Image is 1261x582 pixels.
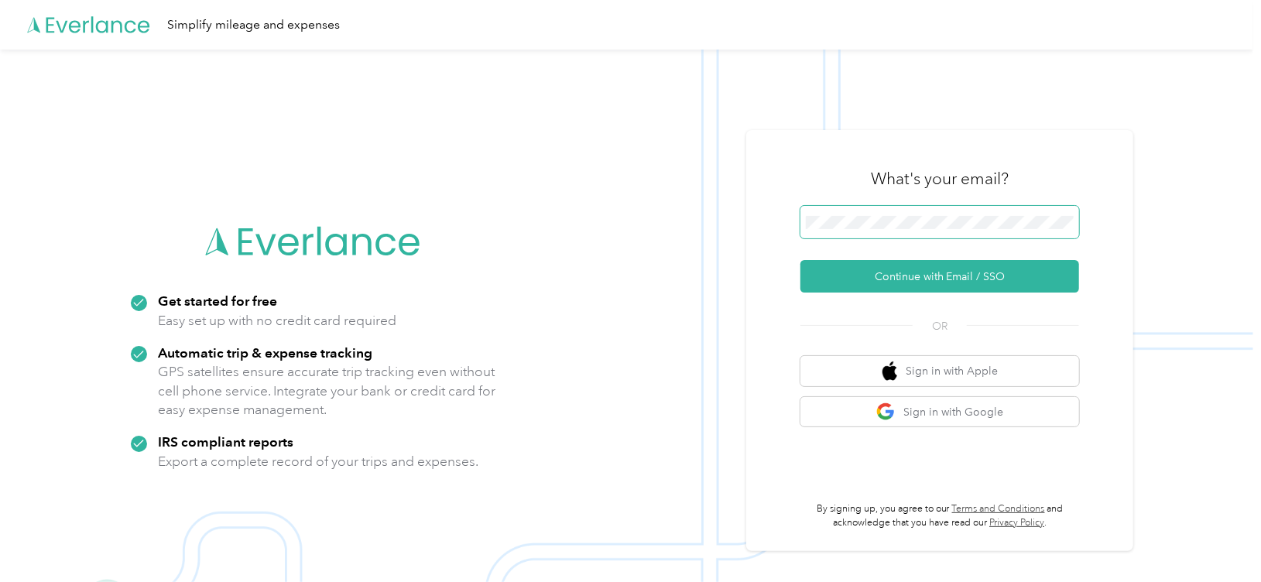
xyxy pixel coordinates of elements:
strong: Automatic trip & expense tracking [158,344,372,361]
span: OR [913,318,967,334]
p: Easy set up with no credit card required [158,311,396,330]
a: Terms and Conditions [952,503,1045,515]
img: google logo [876,402,896,422]
p: By signing up, you agree to our and acknowledge that you have read our . [800,502,1079,529]
a: Privacy Policy [989,517,1044,529]
img: apple logo [882,361,898,381]
strong: Get started for free [158,293,277,309]
strong: IRS compliant reports [158,433,293,450]
button: apple logoSign in with Apple [800,356,1079,386]
h3: What's your email? [871,168,1009,190]
button: google logoSign in with Google [800,397,1079,427]
button: Continue with Email / SSO [800,260,1079,293]
p: GPS satellites ensure accurate trip tracking even without cell phone service. Integrate your bank... [158,362,496,419]
p: Export a complete record of your trips and expenses. [158,452,478,471]
div: Simplify mileage and expenses [167,15,340,35]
